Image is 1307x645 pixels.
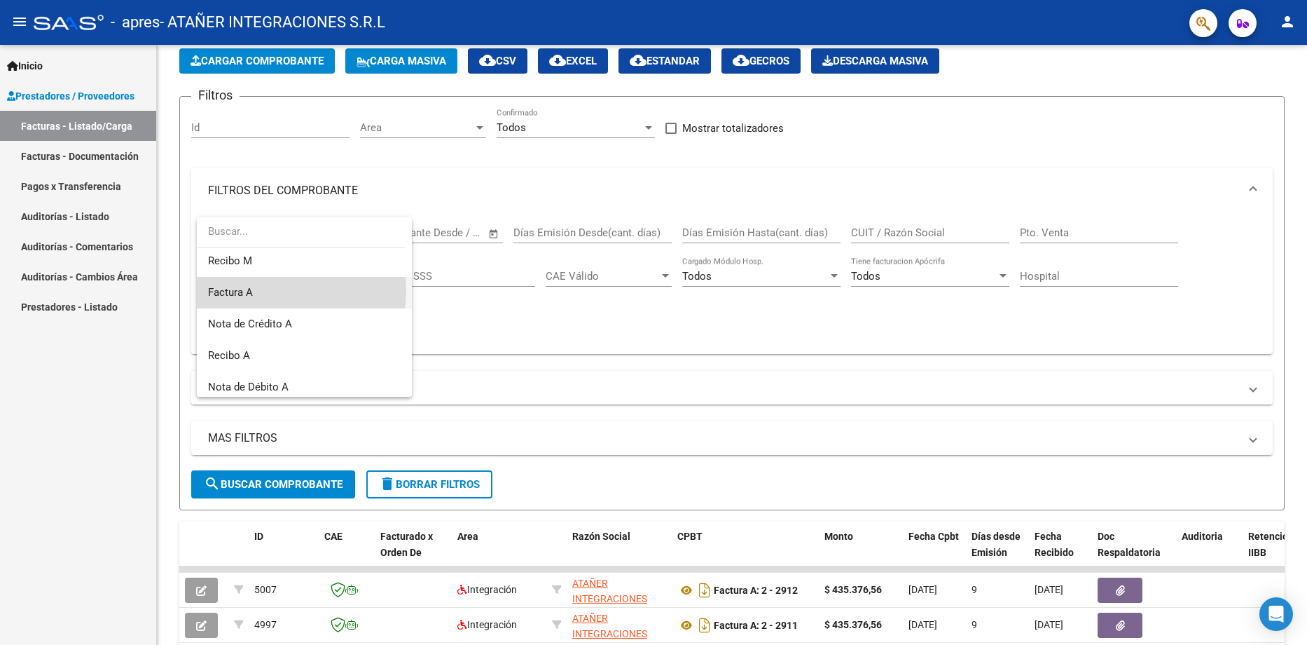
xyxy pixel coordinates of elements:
[208,254,252,267] span: Recibo M
[208,349,250,362] span: Recibo A
[208,286,253,299] span: Factura A
[1259,597,1293,631] div: Open Intercom Messenger
[208,381,289,393] span: Nota de Débito A
[208,318,292,330] span: Nota de Crédito A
